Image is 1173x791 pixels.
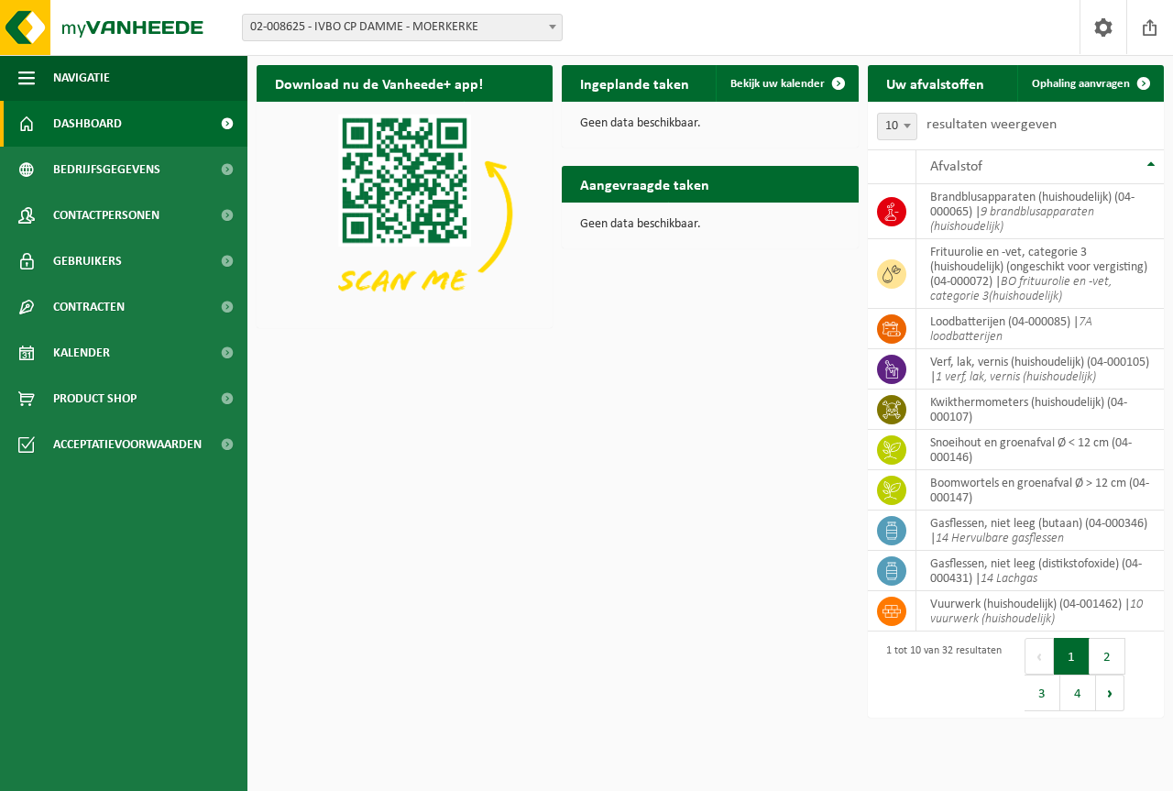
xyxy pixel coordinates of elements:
button: 1 [1054,638,1090,675]
td: loodbatterijen (04-000085) | [916,309,1164,349]
td: boomwortels en groenafval Ø > 12 cm (04-000147) [916,470,1164,511]
span: Acceptatievoorwaarden [53,422,202,467]
button: 4 [1060,675,1096,711]
span: 10 [878,114,916,139]
i: 7A loodbatterijen [930,315,1092,344]
h2: Aangevraagde taken [562,166,728,202]
td: kwikthermometers (huishoudelijk) (04-000107) [916,390,1164,430]
span: Afvalstof [930,159,982,174]
i: 1 verf, lak, vernis (huishoudelijk) [936,370,1096,384]
h2: Ingeplande taken [562,65,707,101]
span: 02-008625 - IVBO CP DAMME - MOERKERKE [243,15,562,40]
span: 02-008625 - IVBO CP DAMME - MOERKERKE [242,14,563,41]
p: Geen data beschikbaar. [580,117,839,130]
span: Navigatie [53,55,110,101]
h2: Download nu de Vanheede+ app! [257,65,501,101]
td: verf, lak, vernis (huishoudelijk) (04-000105) | [916,349,1164,390]
img: Download de VHEPlus App [257,102,553,324]
button: 2 [1090,638,1125,675]
label: resultaten weergeven [926,117,1057,132]
span: Contracten [53,284,125,330]
a: Bekijk uw kalender [716,65,857,102]
button: 3 [1025,675,1060,711]
h2: Uw afvalstoffen [868,65,1003,101]
p: Geen data beschikbaar. [580,218,839,231]
td: gasflessen, niet leeg (butaan) (04-000346) | [916,511,1164,551]
span: Dashboard [53,101,122,147]
span: 10 [877,113,917,140]
i: 14 Lachgas [981,572,1037,586]
td: snoeihout en groenafval Ø < 12 cm (04-000146) [916,430,1164,470]
td: vuurwerk (huishoudelijk) (04-001462) | [916,591,1164,632]
td: gasflessen, niet leeg (distikstofoxide) (04-000431) | [916,551,1164,591]
span: Bedrijfsgegevens [53,147,160,192]
div: 1 tot 10 van 32 resultaten [877,636,1002,713]
span: Ophaling aanvragen [1032,78,1130,90]
i: 9 brandblusapparaten (huishoudelijk) [930,205,1094,234]
span: Contactpersonen [53,192,159,238]
span: Gebruikers [53,238,122,284]
button: Next [1096,675,1124,711]
i: BO frituurolie en -vet, categorie 3(huishoudelijk) [930,275,1112,303]
button: Previous [1025,638,1054,675]
i: 10 vuurwerk (huishoudelijk) [930,598,1143,626]
td: brandblusapparaten (huishoudelijk) (04-000065) | [916,184,1164,239]
td: frituurolie en -vet, categorie 3 (huishoudelijk) (ongeschikt voor vergisting) (04-000072) | [916,239,1164,309]
span: Bekijk uw kalender [730,78,825,90]
span: Product Shop [53,376,137,422]
a: Ophaling aanvragen [1017,65,1162,102]
span: Kalender [53,330,110,376]
i: 14 Hervulbare gasflessen [936,532,1064,545]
